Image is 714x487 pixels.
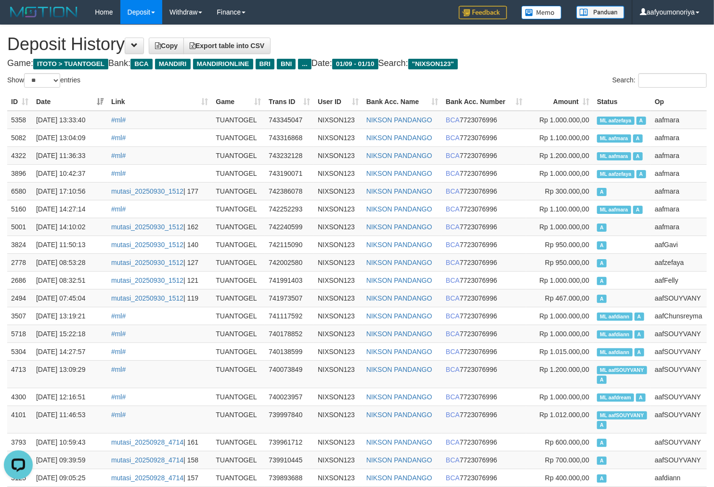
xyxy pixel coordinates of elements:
td: 5082 [7,129,32,146]
td: 742386078 [265,182,314,200]
td: 740073849 [265,360,314,388]
a: mutasi_20250930_1512 [111,187,183,195]
td: aafGavi [651,236,707,253]
td: 5358 [7,111,32,129]
span: BCA [446,276,460,284]
td: | 162 [107,218,212,236]
span: 01/09 - 01/10 [332,59,378,69]
td: 740023957 [265,388,314,406]
td: 7723076996 [442,388,526,406]
td: 7723076996 [442,129,526,146]
a: NIKSON PANDANGO [366,152,432,159]
a: NIKSON PANDANGO [366,170,432,177]
td: | 121 [107,271,212,289]
a: NIKSON PANDANGO [366,241,432,249]
td: aafmara [651,164,707,182]
td: 7723076996 [442,433,526,451]
td: 7723076996 [442,307,526,325]
td: 7723076996 [442,218,526,236]
a: NIKSON PANDANGO [366,205,432,213]
td: | 119 [107,289,212,307]
span: Approved [633,152,643,160]
td: aafmara [651,129,707,146]
span: BCA [446,330,460,338]
span: Approved [597,457,607,465]
a: mutasi_20250928_4714 [111,438,183,446]
a: #ml# [111,134,126,142]
td: 743316868 [265,129,314,146]
td: NIXSON123 [314,451,363,469]
td: aafSOUYVANY [651,342,707,360]
td: TUANTOGEL [212,271,265,289]
span: Rp 1.000.000,00 [539,170,589,177]
td: NIXSON123 [314,218,363,236]
td: NIXSON123 [314,325,363,342]
td: [DATE] 14:27:57 [32,342,107,360]
span: Approved [633,206,643,214]
td: TUANTOGEL [212,164,265,182]
td: aafmara [651,182,707,200]
td: TUANTOGEL [212,469,265,487]
img: Feedback.jpg [459,6,507,19]
a: mutasi_20250930_1512 [111,294,183,302]
span: Rp 467.000,00 [545,294,589,302]
td: [DATE] 17:10:56 [32,182,107,200]
td: NIXSON123 [314,271,363,289]
td: [DATE] 14:27:14 [32,200,107,218]
a: mutasi_20250930_1512 [111,241,183,249]
td: 7723076996 [442,289,526,307]
td: [DATE] 13:09:29 [32,360,107,388]
span: Approved [597,259,607,267]
td: 7723076996 [442,111,526,129]
img: panduan.png [576,6,624,19]
span: Manually Linked by aafdream [597,394,634,402]
td: 739961712 [265,433,314,451]
a: NIKSON PANDANGO [366,276,432,284]
th: Trans ID: activate to sort column ascending [265,93,314,111]
span: Manually Linked by aafzefaya [597,117,635,125]
span: BCA [446,294,460,302]
td: NIXSON123 [314,406,363,433]
span: Rp 400.000,00 [545,474,589,482]
span: Rp 1.100.000,00 [539,205,589,213]
span: BCA [446,456,460,464]
td: 740138599 [265,342,314,360]
td: TUANTOGEL [212,200,265,218]
td: TUANTOGEL [212,342,265,360]
td: NIXSON123 [314,200,363,218]
td: 5001 [7,218,32,236]
span: Approved [636,170,646,178]
td: 3896 [7,164,32,182]
span: Export table into CSV [190,42,264,50]
span: Manually Linked by aafmara [597,134,631,143]
span: BCA [446,170,460,177]
td: aafSOUYVANY [651,388,707,406]
th: Game: activate to sort column ascending [212,93,265,111]
span: BCA [446,223,460,231]
a: Copy [149,38,184,54]
span: BCA [446,241,460,249]
td: 7723076996 [442,406,526,433]
td: aafFelly [651,271,707,289]
span: BRI [256,59,274,69]
a: #ml# [111,205,126,213]
td: [DATE] 13:04:09 [32,129,107,146]
th: Bank Acc. Name: activate to sort column ascending [363,93,442,111]
td: TUANTOGEL [212,307,265,325]
td: TUANTOGEL [212,360,265,388]
a: NIKSON PANDANGO [366,312,432,320]
span: "NIXSON123" [408,59,458,69]
img: Button%20Memo.svg [521,6,562,19]
span: ... [298,59,311,69]
a: NIKSON PANDANGO [366,456,432,464]
a: #ml# [111,116,126,124]
span: Approved [597,474,607,483]
td: 7723076996 [442,451,526,469]
span: BCA [446,393,460,401]
span: Manually Linked by aafmara [597,152,631,160]
td: NIXSON123 [314,236,363,253]
td: aafdiann [651,469,707,487]
td: 742240599 [265,218,314,236]
span: Manually Linked by aafSOUYVANY [597,411,647,420]
a: mutasi_20250930_1512 [111,223,183,231]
